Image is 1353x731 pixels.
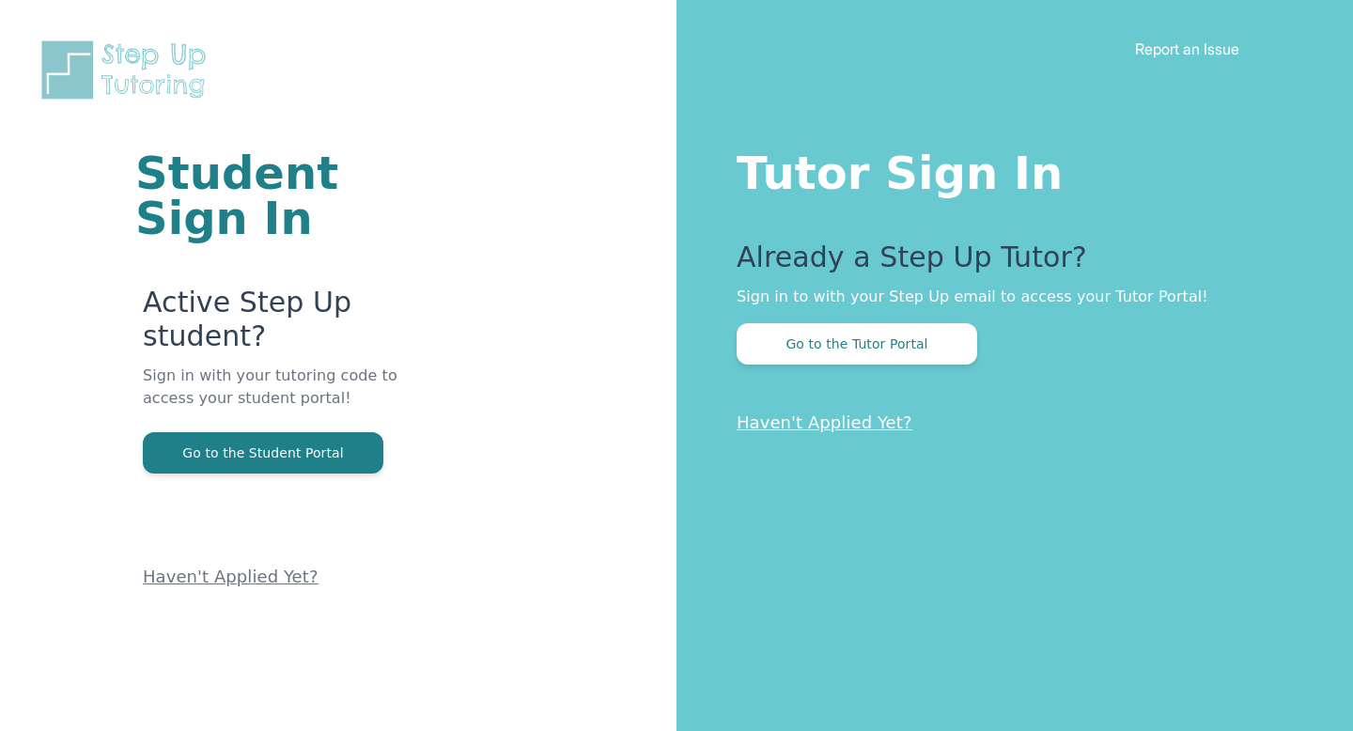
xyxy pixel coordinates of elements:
button: Go to the Tutor Portal [737,323,977,365]
h1: Tutor Sign In [737,143,1278,195]
a: Go to the Student Portal [143,443,383,461]
a: Report an Issue [1135,39,1239,58]
a: Haven't Applied Yet? [143,567,319,586]
p: Already a Step Up Tutor? [737,241,1278,286]
p: Sign in to with your Step Up email to access your Tutor Portal! [737,286,1278,308]
p: Active Step Up student? [143,286,451,365]
p: Sign in with your tutoring code to access your student portal! [143,365,451,432]
a: Go to the Tutor Portal [737,334,977,352]
h1: Student Sign In [135,150,451,241]
button: Go to the Student Portal [143,432,383,474]
img: Step Up Tutoring horizontal logo [38,38,218,102]
a: Haven't Applied Yet? [737,412,912,432]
